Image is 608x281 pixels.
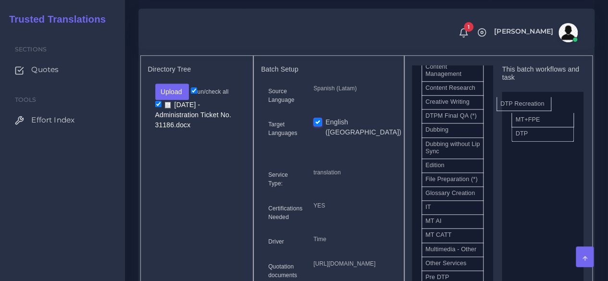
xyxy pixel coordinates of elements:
[268,87,299,104] label: Source Language
[7,60,118,80] a: Quotes
[148,65,246,73] h5: Directory Tree
[2,12,106,27] a: Trusted Translations
[502,65,583,82] h5: This batch workflows and task
[191,87,197,94] input: un/check all
[422,60,484,82] li: Content Management
[15,46,47,53] span: Sections
[422,172,484,187] li: File Preparation (*)
[455,27,472,38] a: 1
[2,13,106,25] h2: Trusted Translations
[155,100,231,129] a: [DATE] - Administration Ticket No. 31186.docx
[496,97,551,111] li: DTP Recreation
[31,64,59,75] span: Quotes
[261,65,397,73] h5: Batch Setup
[313,234,389,244] p: Time
[422,159,484,173] li: Edition
[511,127,573,141] li: DTP
[191,87,228,96] label: un/check all
[422,137,484,159] li: Dubbing without Lip Sync
[422,243,484,257] li: Multimedia - Other
[494,28,553,35] span: [PERSON_NAME]
[422,186,484,201] li: Glossary Creation
[558,23,578,42] img: avatar
[313,84,389,94] p: Spanish (Latam)
[422,95,484,110] li: Creative Writing
[155,84,189,100] button: Upload
[268,204,302,221] label: Certifications Needed
[422,228,484,243] li: MT CATT
[313,168,389,178] p: translation
[15,96,37,103] span: Tools
[31,115,74,125] span: Effort Index
[7,110,118,130] a: Effort Index
[422,257,484,271] li: Other Services
[313,201,389,211] p: YES
[489,23,581,42] a: [PERSON_NAME]avatar
[313,259,389,269] p: [URL][DOMAIN_NAME]
[422,81,484,96] li: Content Research
[464,22,473,32] span: 1
[511,113,573,127] li: MT+FPE
[422,109,484,123] li: DTPM Final QA (*)
[268,171,299,188] label: Service Type:
[422,123,484,137] li: Dubbing
[268,237,284,246] label: Driver
[422,214,484,229] li: MT AI
[268,120,299,137] label: Target Languages
[422,200,484,215] li: IT
[325,117,401,137] label: English ([GEOGRAPHIC_DATA])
